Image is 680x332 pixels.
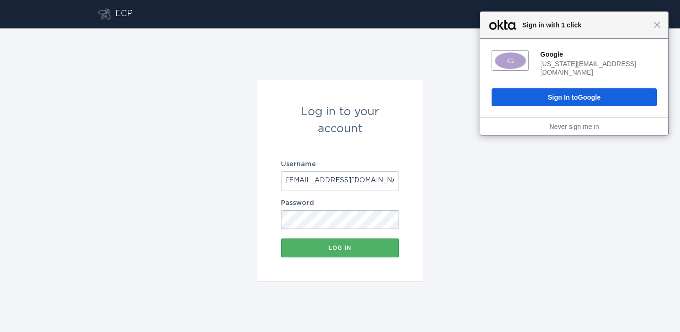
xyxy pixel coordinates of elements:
label: Username [281,161,399,168]
span: Close [654,21,661,28]
div: Log in to your account [281,103,399,137]
div: ECP [115,9,133,20]
button: Log in [281,238,399,257]
button: Go to dashboard [98,9,110,20]
div: Google [540,50,657,59]
div: [US_STATE][EMAIL_ADDRESS][DOMAIN_NAME] [540,60,657,77]
a: Never sign me in [549,123,599,130]
span: Sign in with 1 click [518,19,654,31]
span: Google [578,94,601,101]
button: Sign In toGoogle [492,88,657,106]
div: Log in [286,245,394,251]
label: Password [281,200,399,206]
img: fs01m767trxSWvOPx0h8 [495,52,526,69]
